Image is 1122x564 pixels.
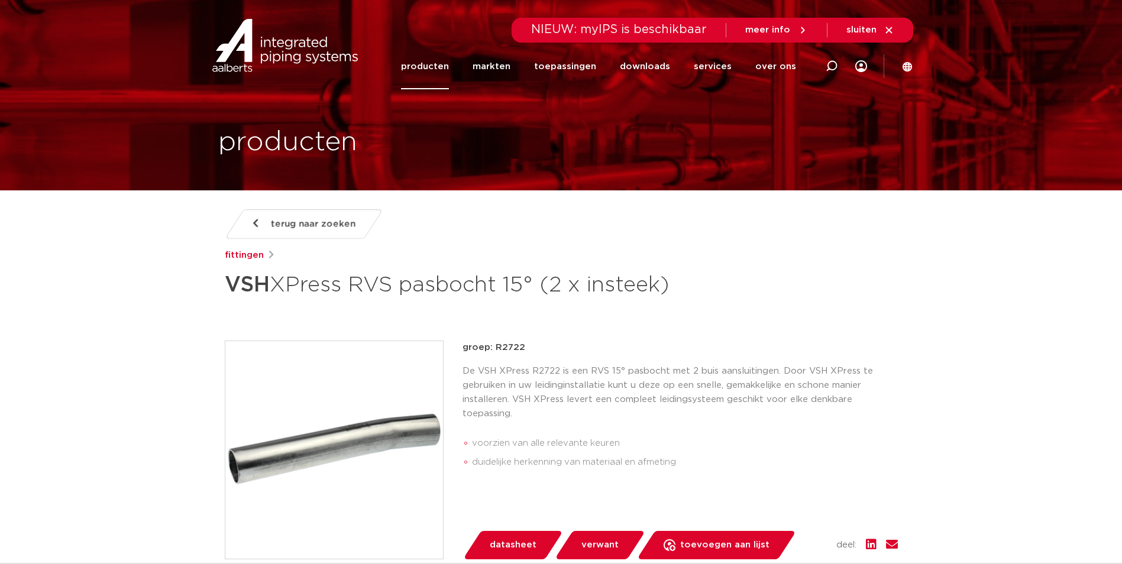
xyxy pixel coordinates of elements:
a: datasheet [463,531,563,559]
strong: VSH [225,274,270,296]
span: datasheet [490,536,536,555]
h1: XPress RVS pasbocht 15° (2 x insteek) [225,267,669,303]
a: markten [473,44,510,89]
span: meer info [745,25,790,34]
span: toevoegen aan lijst [680,536,769,555]
li: voorzien van alle relevante keuren [472,434,898,453]
img: Product Image for VSH XPress RVS pasbocht 15° (2 x insteek) [225,341,443,559]
a: services [694,44,732,89]
span: sluiten [846,25,877,34]
p: groep: R2722 [463,341,898,355]
li: duidelijke herkenning van materiaal en afmeting [472,453,898,472]
a: fittingen [225,248,264,262]
span: NIEUW: myIPS is beschikbaar [531,24,707,35]
a: sluiten [846,25,894,35]
span: deel: [836,538,856,552]
a: producten [401,44,449,89]
nav: Menu [401,44,796,89]
a: terug naar zoeken [224,209,383,239]
a: meer info [745,25,808,35]
span: terug naar zoeken [271,215,355,234]
a: toepassingen [534,44,596,89]
a: over ons [755,44,796,89]
span: verwant [581,536,619,555]
p: De VSH XPress R2722 is een RVS 15° pasbocht met 2 buis aansluitingen. Door VSH XPress te gebruike... [463,364,898,421]
a: verwant [554,531,645,559]
h1: producten [218,124,357,161]
a: downloads [620,44,670,89]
